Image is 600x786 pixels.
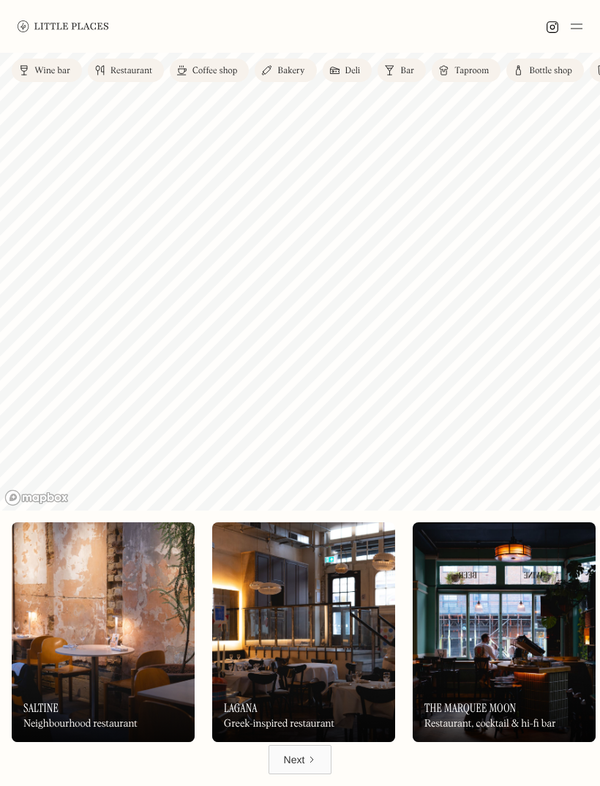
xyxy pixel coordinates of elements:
a: Restaurant [88,59,164,82]
img: Saltine [12,522,195,742]
div: Bar [400,67,414,75]
a: Deli [323,59,372,82]
div: Neighbourhood restaurant [23,718,138,730]
div: Coffee shop [192,67,237,75]
h3: The Marquee Moon [424,701,516,715]
div: Restaurant, cocktail & hi-fi bar [424,718,556,730]
h3: Saltine [23,701,59,715]
div: Taproom [454,67,489,75]
a: Next Page [269,745,332,774]
div: Deli [345,67,361,75]
div: Greek-inspired restaurant [224,718,334,730]
h3: Lagana [224,701,258,715]
img: Lagana [212,522,395,742]
a: SaltineSaltineSaltineNeighbourhood restaurant [12,522,195,742]
a: Taproom [432,59,500,82]
a: Bakery [255,59,316,82]
a: LaganaLaganaLaganaGreek-inspired restaurant [212,522,395,742]
div: Bakery [277,67,304,75]
img: The Marquee Moon [413,522,596,742]
div: Wine bar [34,67,70,75]
a: The Marquee MoonThe Marquee MoonThe Marquee MoonRestaurant, cocktail & hi-fi bar [413,522,596,742]
a: Bar [378,59,426,82]
div: Restaurant [110,67,152,75]
a: Wine bar [12,59,82,82]
div: Bottle shop [529,67,572,75]
div: Next [284,752,305,767]
a: Mapbox homepage [4,489,69,506]
a: Bottle shop [506,59,584,82]
a: Coffee shop [170,59,249,82]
